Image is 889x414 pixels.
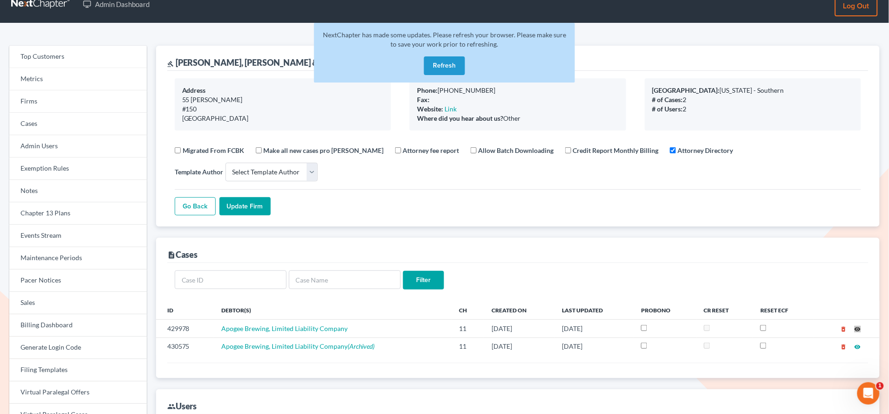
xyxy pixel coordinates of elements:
a: Virtual Paralegal Offers [9,381,147,404]
i: description [167,251,176,259]
div: [PHONE_NUMBER] [417,86,618,95]
iframe: Intercom live chat [857,382,880,405]
a: Billing Dashboard [9,314,147,337]
div: [US_STATE] - Southern [652,86,854,95]
label: Migrated From FCBK [183,145,245,155]
i: visibility [855,326,861,332]
i: delete_forever [841,344,847,350]
a: Metrics [9,68,147,90]
b: Fax: [417,96,430,103]
div: Other [417,114,618,123]
span: 1 [876,382,884,390]
b: # of Users: [652,105,683,113]
a: Pacer Notices [9,269,147,292]
a: Apogee Brewing, Limited Liability Company(Archived) [221,342,375,350]
label: Allow Batch Downloading [479,145,554,155]
div: Users [167,400,197,412]
a: Sales [9,292,147,314]
a: Link [444,105,457,113]
em: (Archived) [348,342,375,350]
a: Generate Login Code [9,337,147,359]
a: delete_forever [841,324,847,332]
a: visibility [855,324,861,332]
td: [DATE] [555,320,634,338]
span: Apogee Brewing, Limited Liability Company [221,342,348,350]
a: Firms [9,90,147,113]
td: [DATE] [484,320,554,338]
button: Refresh [424,56,465,75]
div: #150 [182,104,383,114]
a: Maintenance Periods [9,247,147,269]
input: Update Firm [219,197,271,216]
i: group [167,402,176,411]
i: delete_forever [841,326,847,332]
i: gavel [167,61,174,67]
b: [GEOGRAPHIC_DATA]: [652,86,720,94]
a: Notes [9,180,147,202]
a: Filing Templates [9,359,147,381]
th: Debtor(s) [214,301,452,319]
a: Exemption Rules [9,158,147,180]
th: Created On [484,301,554,319]
div: [GEOGRAPHIC_DATA] [182,114,383,123]
td: 430575 [156,338,214,355]
b: Phone: [417,86,438,94]
label: Attorney fee report [403,145,459,155]
td: [DATE] [555,338,634,355]
a: visibility [855,342,861,350]
label: Attorney Directory [678,145,733,155]
td: 11 [452,320,484,338]
a: Top Customers [9,46,147,68]
span: NextChapter has made some updates. Please refresh your browser. Please make sure to save your wor... [323,31,566,48]
label: Credit Report Monthly Billing [573,145,659,155]
th: ProBono [634,301,696,319]
td: [DATE] [484,338,554,355]
div: 2 [652,104,854,114]
label: Template Author [175,167,224,177]
input: Case ID [175,270,287,289]
b: Address [182,86,206,94]
b: Website: [417,105,443,113]
input: Filter [403,271,444,290]
td: 11 [452,338,484,355]
th: CR Reset [697,301,753,319]
th: Reset ECF [753,301,814,319]
input: Case Name [289,270,401,289]
th: Last Updated [555,301,634,319]
i: visibility [855,344,861,350]
a: Events Stream [9,225,147,247]
b: Where did you hear about us? [417,114,503,122]
b: # of Cases: [652,96,683,103]
a: Go Back [175,197,216,216]
div: 55 [PERSON_NAME] [182,95,383,104]
div: [PERSON_NAME], [PERSON_NAME] & [PERSON_NAME], PLLC [167,57,408,68]
div: Cases [167,249,198,260]
div: 2 [652,95,854,104]
a: delete_forever [841,342,847,350]
a: Apogee Brewing, Limited Liability Company [221,324,348,332]
a: Cases [9,113,147,135]
td: 429978 [156,320,214,338]
th: Ch [452,301,484,319]
a: Admin Users [9,135,147,158]
label: Make all new cases pro [PERSON_NAME] [264,145,384,155]
th: ID [156,301,214,319]
a: Chapter 13 Plans [9,202,147,225]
